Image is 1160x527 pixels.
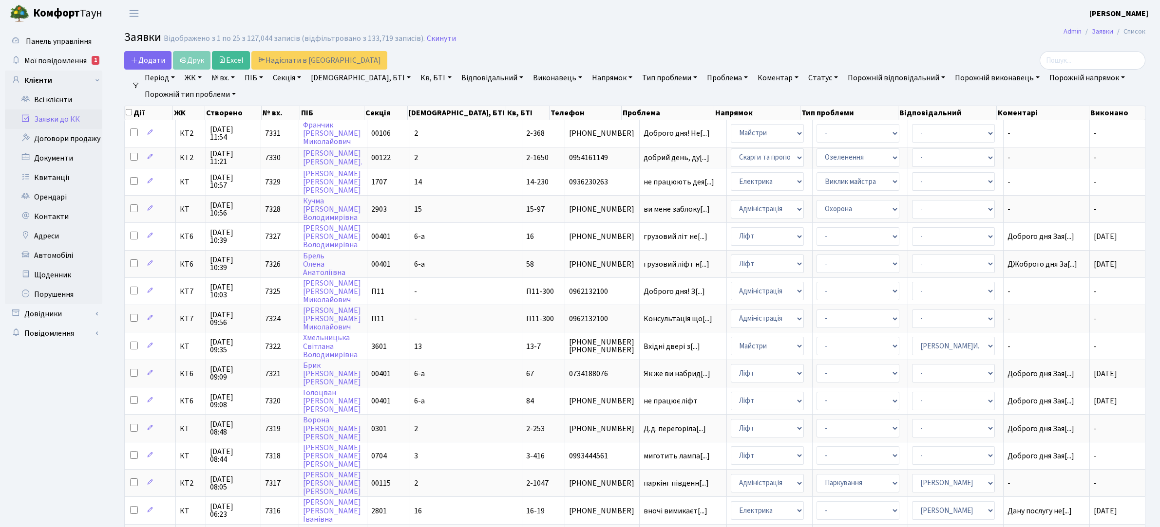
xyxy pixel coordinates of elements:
span: [DATE] 10:57 [210,174,257,189]
span: - [1008,315,1085,323]
span: [DATE] 11:21 [210,150,257,165]
th: Телефон [550,106,622,120]
span: 16 [414,506,422,516]
a: Скинути [427,34,456,43]
a: [PERSON_NAME][PERSON_NAME]Володимирівна [303,223,361,250]
span: - [1008,154,1085,162]
span: Мої повідомлення [24,55,87,66]
span: паркінг південн[...] [644,478,709,489]
span: 0301 [371,423,387,434]
a: Заявки до КК [5,109,102,129]
span: 7319 [265,423,281,434]
span: - [1094,204,1097,215]
a: Мої повідомлення1 [5,51,102,71]
span: 7329 [265,177,281,187]
a: Додати [124,51,171,70]
b: Комфорт [33,5,80,21]
span: КТ6 [180,370,202,378]
span: 67 [526,368,534,379]
span: 7328 [265,204,281,215]
a: Відповідальний [457,70,527,86]
img: logo.png [10,4,29,23]
span: [DATE] [1094,231,1117,242]
span: 00401 [371,396,391,406]
a: [PERSON_NAME][PERSON_NAME][PERSON_NAME] [303,470,361,497]
span: 16-19 [526,506,545,516]
a: Проблема [703,70,752,86]
span: 13 [414,341,422,352]
span: - [1008,178,1085,186]
span: КТ7 [180,288,202,295]
span: 00122 [371,152,391,163]
span: [DATE] 08:48 [210,420,257,436]
span: [DATE] [1094,396,1117,406]
span: миготить лампа[...] [644,451,710,461]
a: Порожній виконавець [951,70,1044,86]
span: П11 [371,286,384,297]
span: 00115 [371,478,391,489]
span: 7330 [265,152,281,163]
span: КТ6 [180,397,202,405]
a: [PERSON_NAME][PERSON_NAME]Миколайович [303,278,361,305]
span: [DATE] 08:44 [210,448,257,463]
a: ЖК [181,70,206,86]
span: 58 [526,259,534,270]
span: - [1094,451,1097,461]
span: [PHONE_NUMBER] [569,260,635,268]
span: 16 [526,231,534,242]
span: [PHONE_NUMBER] [569,205,635,213]
a: Документи [5,148,102,168]
span: Консультація що[...] [644,313,712,324]
span: КТ [180,343,202,350]
a: Період [141,70,179,86]
span: [DATE] 10:39 [210,229,257,244]
a: Коментар [754,70,802,86]
a: ХмельницькаСвітланаВолодимирівна [303,333,358,360]
span: КТ2 [180,129,202,137]
span: 0962132100 [569,315,635,323]
span: Вхідні двері з[...] [644,341,700,352]
th: Створено [205,106,262,120]
a: Франчик[PERSON_NAME]Миколайович [303,120,361,147]
a: Орендарі [5,187,102,207]
a: Admin [1064,26,1082,36]
th: ПІБ [300,106,364,120]
span: [PHONE_NUMBER] [569,397,635,405]
span: 6-а [414,368,425,379]
th: [DEMOGRAPHIC_DATA], БТІ [408,106,506,120]
span: КТ [180,178,202,186]
span: Доброго дня! З[...] [644,286,705,297]
span: Д.д. перегоріла[...] [644,423,706,434]
span: - [1094,478,1097,489]
span: [PHONE_NUMBER] [PHONE_NUMBER] [569,338,635,354]
a: Голоцван[PERSON_NAME][PERSON_NAME] [303,387,361,415]
a: Порожній напрямок [1046,70,1129,86]
span: КТ2 [180,154,202,162]
span: КТ7 [180,315,202,323]
span: 3601 [371,341,387,352]
span: [PHONE_NUMBER] [569,507,635,515]
a: Панель управління [5,32,102,51]
span: Доброго дня Зая[...] [1008,231,1074,242]
span: - [1094,341,1097,352]
th: Тип проблеми [800,106,898,120]
span: 2801 [371,506,387,516]
span: 3 [414,451,418,461]
span: 7321 [265,368,281,379]
th: Виконано [1089,106,1145,120]
span: - [1008,205,1085,213]
a: Повідомлення [5,324,102,343]
span: не працює ліфт [644,397,723,405]
span: [DATE] 09:09 [210,365,257,381]
span: [DATE] 10:03 [210,283,257,299]
span: 2-368 [526,128,545,139]
input: Пошук... [1040,51,1145,70]
span: - [1094,313,1097,324]
span: [DATE] 09:56 [210,311,257,327]
span: 2 [414,478,418,489]
span: 00106 [371,128,391,139]
span: 0954161149 [569,154,635,162]
span: [DATE] 11:54 [210,126,257,141]
span: - [1008,479,1085,487]
span: - [1094,423,1097,434]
